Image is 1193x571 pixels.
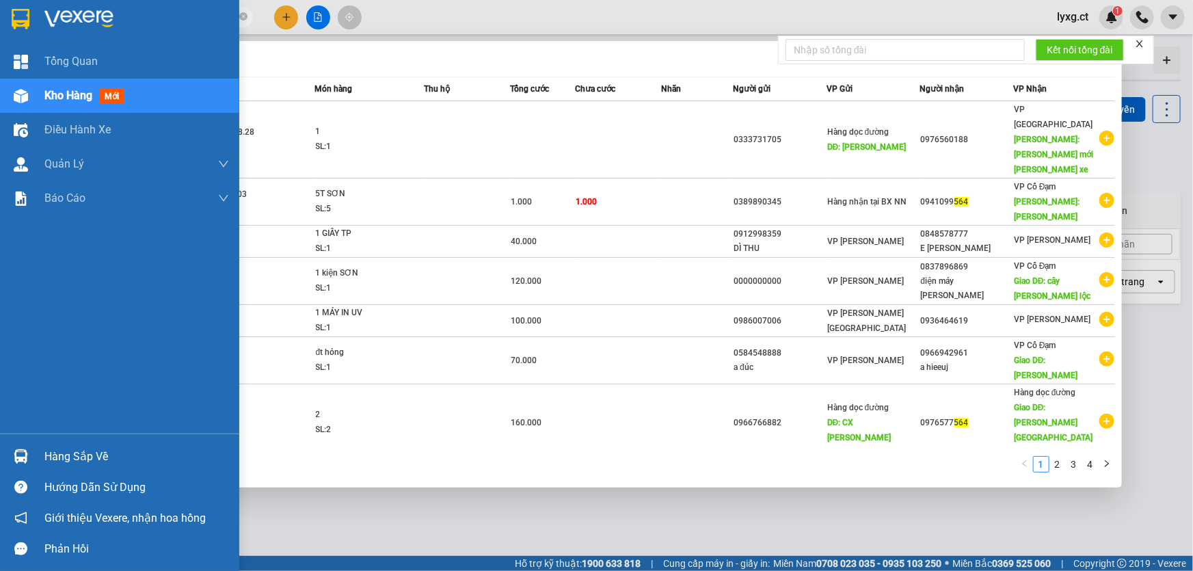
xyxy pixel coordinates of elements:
[218,193,229,204] span: down
[1099,312,1114,327] span: plus-circle
[316,306,418,321] div: 1 MÁY IN UV
[1017,456,1033,473] button: left
[315,84,353,94] span: Món hàng
[920,84,965,94] span: Người nhận
[1103,460,1111,468] span: right
[1014,105,1093,129] span: VP [GEOGRAPHIC_DATA]
[1099,414,1114,429] span: plus-circle
[14,123,28,137] img: warehouse-icon
[17,17,85,85] img: logo.jpg
[511,418,541,427] span: 160.000
[734,360,826,375] div: a đúc
[827,308,906,333] span: VP [PERSON_NAME][GEOGRAPHIC_DATA]
[1049,456,1066,473] li: 2
[316,202,418,217] div: SL: 5
[44,447,229,467] div: Hàng sắp về
[316,187,418,202] div: 5T SƠN
[921,260,1013,274] div: 0837896869
[1066,456,1082,473] li: 3
[14,542,27,555] span: message
[827,356,904,365] span: VP [PERSON_NAME]
[511,276,541,286] span: 120.000
[1014,135,1093,174] span: [PERSON_NAME]: [PERSON_NAME] mới [PERSON_NAME] xe
[511,237,537,246] span: 40.000
[1099,131,1114,146] span: plus-circle
[218,159,229,170] span: down
[1014,197,1080,222] span: [PERSON_NAME]: [PERSON_NAME]
[1013,84,1047,94] span: VP Nhận
[1099,456,1115,473] button: right
[1014,356,1077,380] span: Giao DĐ: [PERSON_NAME]
[511,356,537,365] span: 70.000
[44,155,84,172] span: Quản Lý
[827,84,853,94] span: VP Gửi
[316,321,418,336] div: SL: 1
[1014,403,1093,457] span: Giao DĐ: [PERSON_NAME][GEOGRAPHIC_DATA][PERSON_NAME]
[827,142,907,152] span: DĐ: [PERSON_NAME]
[1014,388,1076,397] span: Hàng dọc đường
[44,121,111,138] span: Điều hành xe
[921,416,1013,430] div: 0976577
[827,403,889,412] span: Hàng dọc đường
[827,418,891,442] span: DĐ: CX [PERSON_NAME]
[921,227,1013,241] div: 0848578777
[44,53,98,70] span: Tổng Quan
[1067,457,1082,472] a: 3
[954,418,969,427] span: 564
[316,408,418,423] div: 2
[14,89,28,103] img: warehouse-icon
[14,481,27,494] span: question-circle
[954,197,969,207] span: 564
[1099,272,1114,287] span: plus-circle
[1036,39,1124,61] button: Kết nối tổng đài
[14,55,28,69] img: dashboard-icon
[17,99,239,122] b: GỬI : VP [PERSON_NAME]
[128,51,572,68] li: Hotline: 1900252555
[316,241,418,256] div: SL: 1
[1014,235,1090,245] span: VP [PERSON_NAME]
[1099,193,1114,208] span: plus-circle
[14,512,27,524] span: notification
[1135,39,1144,49] span: close
[99,89,124,104] span: mới
[734,346,826,360] div: 0584548888
[1014,261,1056,271] span: VP Cổ Đạm
[1099,456,1115,473] li: Next Page
[734,133,826,147] div: 0333731705
[827,276,904,286] span: VP [PERSON_NAME]
[316,360,418,375] div: SL: 1
[1047,42,1113,57] span: Kết nối tổng đài
[575,84,615,94] span: Chưa cước
[733,84,770,94] span: Người gửi
[44,189,85,207] span: Báo cáo
[44,509,206,527] span: Giới thiệu Vexere, nhận hoa hồng
[1017,456,1033,473] li: Previous Page
[921,346,1013,360] div: 0966942961
[921,241,1013,256] div: E [PERSON_NAME]
[14,191,28,206] img: solution-icon
[1083,457,1098,472] a: 4
[1014,276,1090,301] span: Giao DĐ: cây [PERSON_NAME] lộc
[1034,457,1049,472] a: 1
[734,314,826,328] div: 0986007006
[44,89,92,102] span: Kho hàng
[44,539,229,559] div: Phản hồi
[734,241,826,256] div: DÌ THU
[316,345,418,360] div: đt hỏng
[661,84,681,94] span: Nhãn
[1014,182,1056,191] span: VP Cổ Đạm
[921,133,1013,147] div: 0976560188
[14,157,28,172] img: warehouse-icon
[239,11,247,24] span: close-circle
[511,197,532,207] span: 1.000
[734,195,826,209] div: 0389890345
[12,9,29,29] img: logo-vxr
[734,227,826,241] div: 0912998359
[827,197,907,207] span: Hàng nhận tại BX NN
[827,237,904,246] span: VP [PERSON_NAME]
[921,314,1013,328] div: 0936464619
[921,360,1013,375] div: a hieeuj
[316,124,418,140] div: 1
[734,274,826,289] div: 0000000000
[510,84,549,94] span: Tổng cước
